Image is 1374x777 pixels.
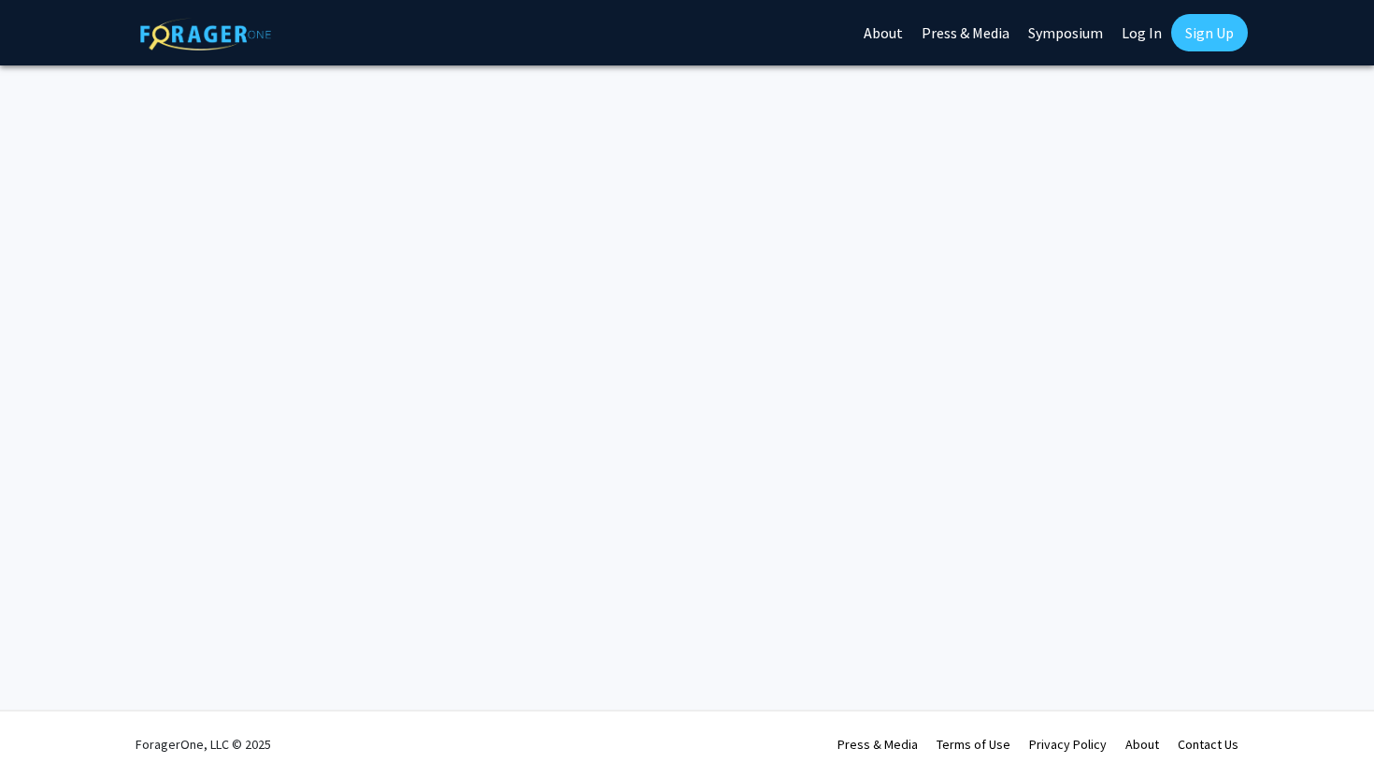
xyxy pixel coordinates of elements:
a: Contact Us [1178,736,1238,753]
a: Press & Media [837,736,918,753]
a: Terms of Use [937,736,1010,753]
a: About [1125,736,1159,753]
a: Sign Up [1171,14,1248,51]
div: ForagerOne, LLC © 2025 [136,712,271,777]
img: ForagerOne Logo [140,18,271,50]
a: Privacy Policy [1029,736,1107,753]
